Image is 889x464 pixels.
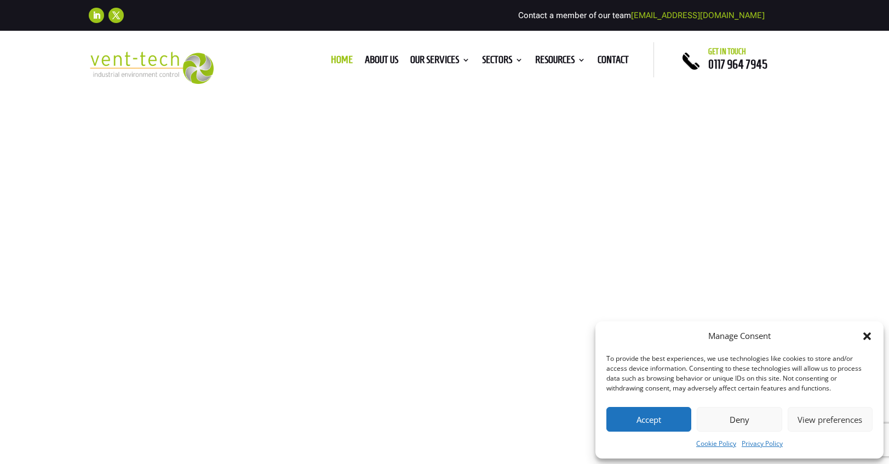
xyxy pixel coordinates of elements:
a: Resources [535,56,586,68]
a: Contact [598,56,629,68]
span: Contact a member of our team [518,10,765,20]
a: Privacy Policy [742,437,783,450]
a: Home [331,56,353,68]
a: Cookie Policy [696,437,736,450]
button: View preferences [788,407,873,432]
a: Sectors [482,56,523,68]
a: [EMAIL_ADDRESS][DOMAIN_NAME] [631,10,765,20]
a: Follow on LinkedIn [89,8,104,23]
div: Close dialog [862,331,873,342]
span: Get in touch [708,47,746,56]
div: To provide the best experiences, we use technologies like cookies to store and/or access device i... [606,354,871,393]
button: Accept [606,407,691,432]
a: 0117 964 7945 [708,58,767,71]
button: Deny [697,407,782,432]
a: Our Services [410,56,470,68]
a: About us [365,56,398,68]
a: Follow on X [108,8,124,23]
div: Manage Consent [708,330,771,343]
img: 2023-09-27T08_35_16.549ZVENT-TECH---Clear-background [89,52,214,84]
